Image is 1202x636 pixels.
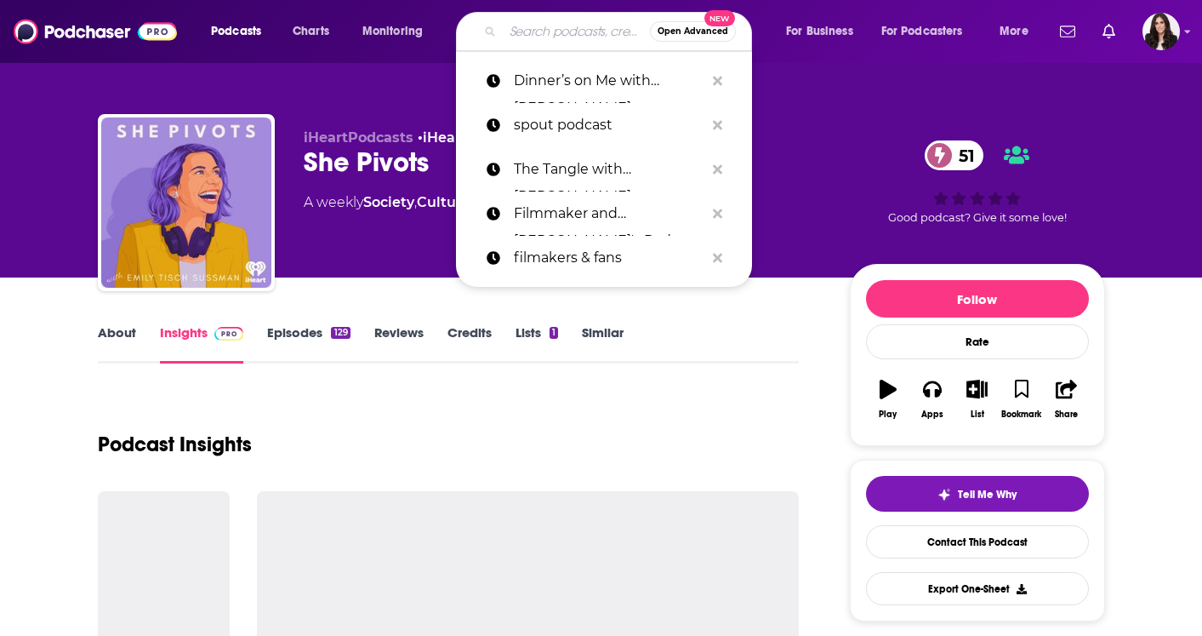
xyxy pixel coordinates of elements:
span: iHeartPodcasts [304,129,413,146]
span: , [414,194,417,210]
a: Culture [417,194,470,210]
a: About [98,324,136,364]
p: Filmmaker and Fan's Podcast [514,192,704,236]
button: open menu [199,18,283,45]
span: 51 [942,140,983,170]
button: open menu [774,18,874,45]
a: Similar [582,324,624,364]
span: Podcasts [211,20,261,43]
div: Search podcasts, credits, & more... [472,12,768,51]
p: filmakers & fans [514,236,704,280]
a: Reviews [374,324,424,364]
button: Play [866,369,910,430]
span: For Podcasters [881,20,963,43]
h1: Podcast Insights [98,432,252,457]
p: Dinner’s on Me with Jesse Tyler Ferguson [514,59,704,103]
button: tell me why sparkleTell Me Why [866,476,1089,512]
img: Podchaser - Follow, Share and Rate Podcasts [14,15,177,48]
a: Episodes129 [267,324,350,364]
a: filmakers & fans [456,236,752,280]
a: spout podcast [456,103,752,147]
button: open menu [350,18,445,45]
a: Charts [282,18,339,45]
a: iHeartRadio [423,129,508,146]
div: Share [1055,410,1078,420]
a: Dinner’s on Me with [PERSON_NAME] [456,59,752,103]
div: List [971,410,984,420]
div: 51Good podcast? Give it some love! [850,129,1105,235]
div: A weekly podcast [304,192,582,213]
button: Open AdvancedNew [650,21,736,42]
span: More [1000,20,1028,43]
a: Society [363,194,414,210]
span: Charts [293,20,329,43]
a: The Tangle with [PERSON_NAME]. [456,147,752,192]
div: Rate [866,324,1089,359]
button: Follow [866,280,1089,318]
p: spout podcast [514,103,704,147]
div: 129 [331,327,350,339]
div: Play [879,410,897,420]
div: Apps [921,410,943,420]
span: Good podcast? Give it some love! [888,211,1067,224]
button: Apps [910,369,954,430]
span: For Business [786,20,853,43]
span: New [704,10,735,26]
button: Share [1044,369,1088,430]
span: Open Advanced [658,27,728,36]
div: Bookmark [1001,410,1041,420]
img: She Pivots [101,117,271,288]
img: Podchaser Pro [214,327,244,341]
button: open menu [988,18,1050,45]
img: tell me why sparkle [937,488,951,501]
a: 51 [925,140,983,170]
button: open menu [870,18,988,45]
p: The Tangle with Kyle Ridley. [514,147,704,192]
span: Monitoring [362,20,423,43]
input: Search podcasts, credits, & more... [503,18,650,45]
a: Show notifications dropdown [1053,17,1082,46]
a: Show notifications dropdown [1096,17,1122,46]
a: Filmmaker and [PERSON_NAME]'s Podcast [456,192,752,236]
a: InsightsPodchaser Pro [160,324,244,364]
button: List [954,369,999,430]
span: • [418,129,508,146]
div: 1 [550,327,558,339]
a: Lists1 [516,324,558,364]
img: User Profile [1142,13,1180,50]
button: Export One-Sheet [866,572,1089,605]
a: Credits [447,324,492,364]
span: Tell Me Why [958,488,1017,501]
span: Logged in as RebeccaShapiro [1142,13,1180,50]
button: Bookmark [1000,369,1044,430]
a: Contact This Podcast [866,525,1089,559]
button: Show profile menu [1142,13,1180,50]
